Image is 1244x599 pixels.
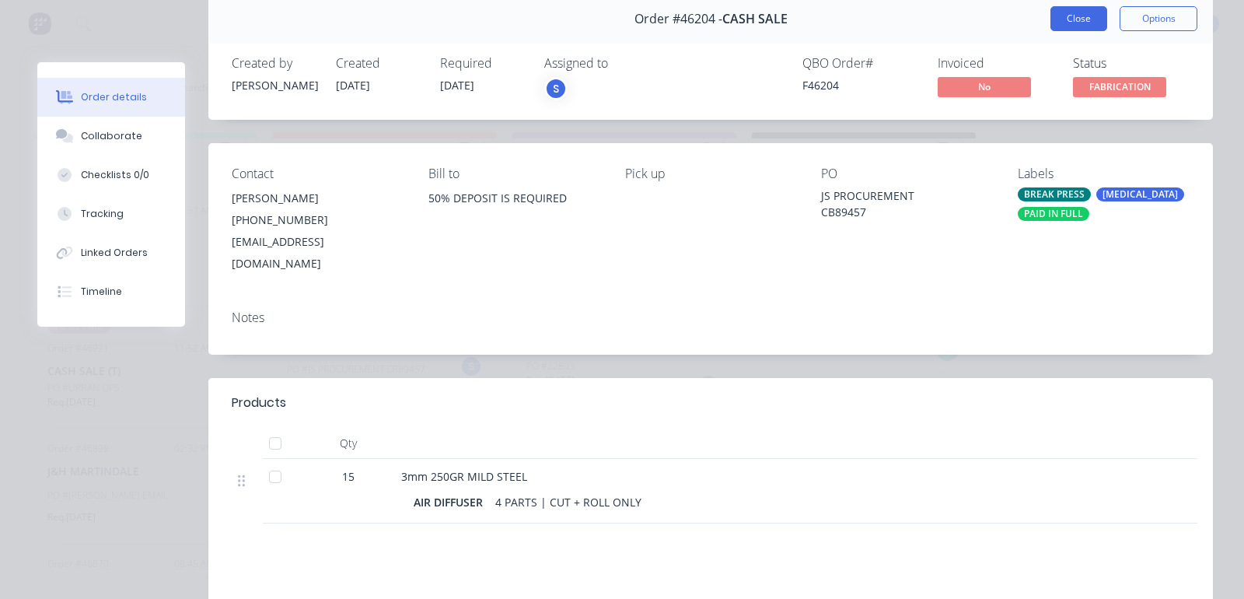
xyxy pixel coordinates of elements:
button: Options [1120,6,1197,31]
div: Pick up [625,166,797,181]
button: Order details [37,78,185,117]
span: 15 [342,468,355,485]
div: AIR DIFFUSER [414,491,489,513]
div: Labels [1018,166,1190,181]
span: [DATE] [440,78,474,93]
div: F46204 [802,77,919,93]
div: Order details [81,90,147,104]
button: Tracking [37,194,185,233]
div: Invoiced [938,56,1054,71]
div: Tracking [81,207,124,221]
button: S [544,77,568,100]
span: No [938,77,1031,96]
div: Timeline [81,285,122,299]
div: Status [1073,56,1190,71]
div: PAID IN FULL [1018,207,1089,221]
div: Contact [232,166,404,181]
button: Checklists 0/0 [37,156,185,194]
div: Qty [302,428,395,459]
span: 3mm 250GR MILD STEEL [401,469,527,484]
span: CASH SALE [722,12,788,26]
div: Checklists 0/0 [81,168,149,182]
div: Created [336,56,421,71]
button: Linked Orders [37,233,185,272]
div: 4 PARTS | CUT + ROLL ONLY [489,491,648,513]
button: Timeline [37,272,185,311]
div: Bill to [428,166,600,181]
div: BREAK PRESS [1018,187,1091,201]
button: Collaborate [37,117,185,156]
div: [PERSON_NAME] [232,77,317,93]
div: [EMAIL_ADDRESS][DOMAIN_NAME] [232,231,404,275]
button: FABRICATION [1073,77,1166,100]
div: Created by [232,56,317,71]
div: [PERSON_NAME][PHONE_NUMBER][EMAIL_ADDRESS][DOMAIN_NAME] [232,187,404,275]
div: Products [232,394,286,412]
div: 50% DEPOSIT IS REQUIRED [428,187,600,209]
div: PO [821,166,993,181]
div: QBO Order # [802,56,919,71]
div: 50% DEPOSIT IS REQUIRED [428,187,600,237]
button: Close [1050,6,1107,31]
div: Assigned to [544,56,700,71]
span: FABRICATION [1073,77,1166,96]
div: Collaborate [81,129,142,143]
div: JS PROCUREMENT CB89457 [821,187,993,220]
span: [DATE] [336,78,370,93]
div: Required [440,56,526,71]
div: [PHONE_NUMBER] [232,209,404,231]
span: Order #46204 - [634,12,722,26]
div: [MEDICAL_DATA] [1096,187,1184,201]
div: [PERSON_NAME] [232,187,404,209]
div: Linked Orders [81,246,148,260]
div: Notes [232,310,1190,325]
